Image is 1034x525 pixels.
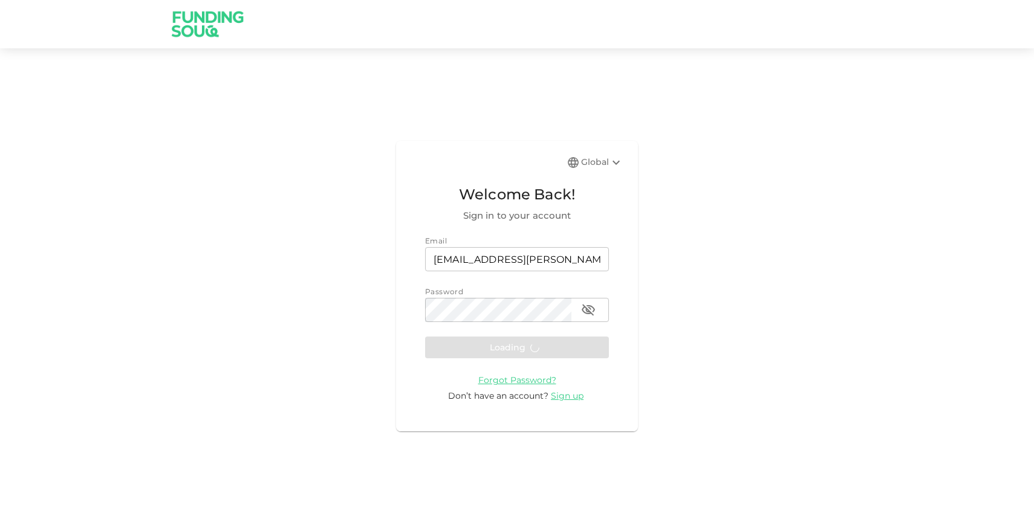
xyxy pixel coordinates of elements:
[425,298,571,322] input: password
[448,390,548,401] span: Don’t have an account?
[425,287,463,296] span: Password
[425,208,609,223] span: Sign in to your account
[425,247,609,271] input: email
[425,183,609,206] span: Welcome Back!
[425,236,447,245] span: Email
[551,390,584,401] span: Sign up
[478,374,556,385] a: Forgot Password?
[478,375,556,385] span: Forgot Password?
[581,155,623,170] div: Global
